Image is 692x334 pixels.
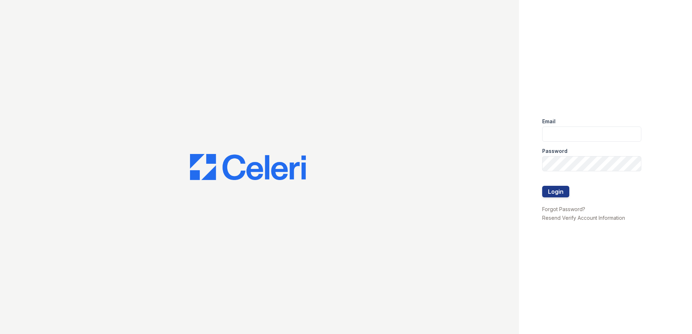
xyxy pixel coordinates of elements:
[542,215,625,221] a: Resend Verify Account Information
[542,118,556,125] label: Email
[542,186,569,197] button: Login
[542,147,567,155] label: Password
[542,206,585,212] a: Forgot Password?
[190,154,306,180] img: CE_Logo_Blue-a8612792a0a2168367f1c8372b55b34899dd931a85d93a1a3d3e32e68fde9ad4.png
